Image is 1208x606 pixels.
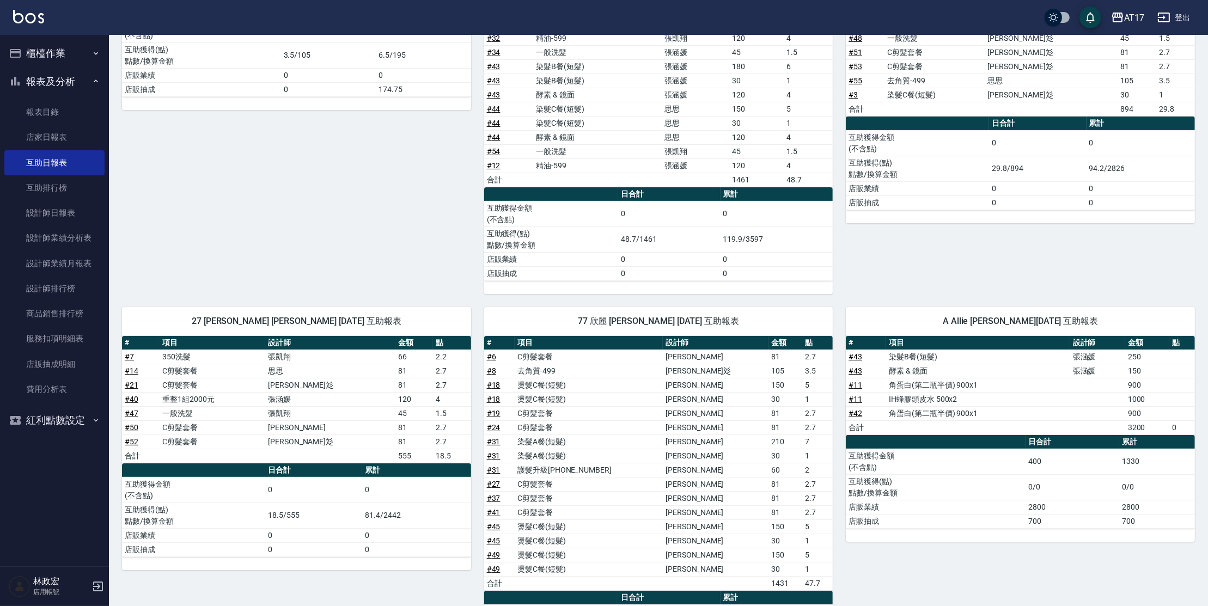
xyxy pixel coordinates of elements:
[768,449,802,463] td: 30
[515,463,663,477] td: 護髮升級[PHONE_NUMBER]
[618,187,720,201] th: 日合計
[849,409,862,418] a: #42
[125,423,138,432] a: #50
[985,45,1118,59] td: [PERSON_NAME]彣
[515,364,663,378] td: 去角質-499
[281,68,376,82] td: 0
[784,130,833,144] td: 4
[265,392,395,406] td: 張涵媛
[729,59,784,74] td: 180
[125,409,138,418] a: #47
[376,68,471,82] td: 0
[487,550,501,559] a: #49
[884,59,985,74] td: C剪髮套餐
[846,474,1026,500] td: 互助獲得(點) 點數/換算金額
[662,88,729,102] td: 張涵媛
[265,420,395,434] td: [PERSON_NAME]
[1079,7,1101,28] button: save
[802,336,833,350] th: 點
[849,62,862,71] a: #53
[1125,350,1169,364] td: 250
[125,366,138,375] a: #14
[1125,378,1169,392] td: 900
[484,252,619,266] td: 店販業績
[802,364,833,378] td: 3.5
[849,90,858,99] a: #3
[768,378,802,392] td: 150
[663,350,768,364] td: [PERSON_NAME]
[729,158,784,173] td: 120
[886,336,1070,350] th: 項目
[802,350,833,364] td: 2.7
[729,74,784,88] td: 30
[1125,420,1169,434] td: 3200
[265,378,395,392] td: [PERSON_NAME]彣
[663,378,768,392] td: [PERSON_NAME]
[1125,364,1169,378] td: 150
[4,406,105,434] button: 紅利點數設定
[886,392,1070,406] td: IH蜂膠頭皮水 500x2
[122,449,160,463] td: 合計
[281,82,376,96] td: 0
[4,251,105,276] a: 設計師業績月報表
[1156,102,1195,116] td: 29.8
[515,420,663,434] td: C剪髮套餐
[1118,31,1156,45] td: 45
[4,352,105,377] a: 店販抽成明細
[487,133,501,142] a: #44
[122,68,281,82] td: 店販業績
[1070,350,1125,364] td: 張涵媛
[802,434,833,449] td: 7
[886,350,1070,364] td: 染髮B餐(短髮)
[663,477,768,491] td: [PERSON_NAME]
[487,366,496,375] a: #8
[768,420,802,434] td: 81
[4,68,105,96] button: 報表及分析
[33,587,89,597] p: 店用帳號
[487,105,501,113] a: #44
[1118,45,1156,59] td: 81
[533,130,662,144] td: 酵素 & 鏡面
[4,326,105,351] a: 服務扣項明細表
[846,435,1195,529] table: a dense table
[802,477,833,491] td: 2.7
[721,252,833,266] td: 0
[662,102,729,116] td: 思思
[265,434,395,449] td: [PERSON_NAME]彣
[376,42,471,68] td: 6.5/195
[784,31,833,45] td: 4
[886,378,1070,392] td: 角蛋白(第二瓶半價) 900x1
[376,82,471,96] td: 174.75
[433,434,471,449] td: 2.7
[721,227,833,252] td: 119.9/3597
[802,406,833,420] td: 2.7
[487,508,501,517] a: #41
[784,158,833,173] td: 4
[662,116,729,130] td: 思思
[160,420,265,434] td: C剪髮套餐
[784,59,833,74] td: 6
[515,434,663,449] td: 染髮A餐(短髮)
[533,31,662,45] td: 精油-599
[802,491,833,505] td: 2.7
[395,350,433,364] td: 66
[768,463,802,477] td: 60
[4,301,105,326] a: 商品銷售排行榜
[433,392,471,406] td: 4
[160,364,265,378] td: C剪髮套餐
[989,195,1086,210] td: 0
[985,88,1118,102] td: [PERSON_NAME]彣
[618,201,720,227] td: 0
[160,350,265,364] td: 350洗髮
[1153,8,1195,28] button: 登出
[802,449,833,463] td: 1
[768,477,802,491] td: 81
[4,200,105,225] a: 設計師日報表
[395,406,433,420] td: 45
[484,336,833,591] table: a dense table
[784,116,833,130] td: 1
[395,434,433,449] td: 81
[265,350,395,364] td: 張凱翔
[484,336,515,350] th: #
[9,576,30,597] img: Person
